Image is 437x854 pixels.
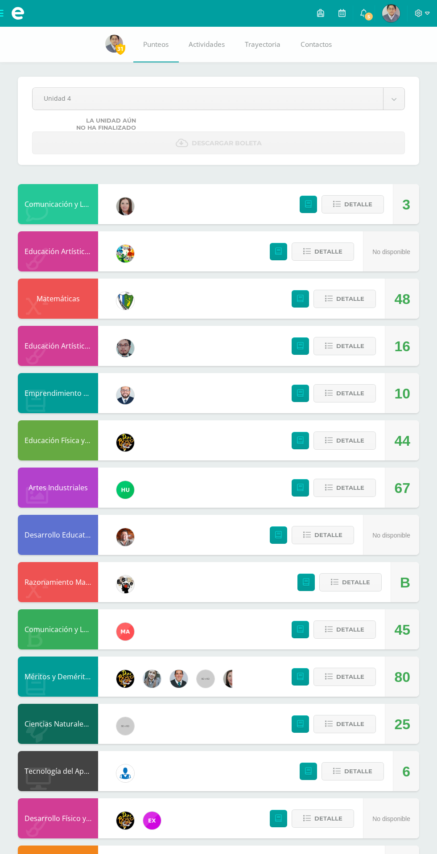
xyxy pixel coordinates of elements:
div: Educación Artística II, Artes Plásticas [18,326,98,366]
button: Detalle [313,715,376,733]
img: 8af0450cf43d44e38c4a1497329761f3.png [116,197,134,215]
div: 16 [394,326,410,366]
span: Detalle [344,196,372,213]
div: Educación Física y Natación [18,420,98,460]
div: Ciencias Naturales (Física Fundamental) [18,704,98,744]
img: 6ed6846fa57649245178fca9fc9a58dd.png [116,764,134,782]
button: Detalle [292,526,354,544]
div: 44 [394,421,410,461]
button: Detalle [313,668,376,686]
span: Detalle [336,716,364,732]
a: Actividades [179,27,235,62]
div: Desarrollo Físico y Artístico (Extracurricular) [18,798,98,838]
div: B [400,562,410,603]
button: Detalle [292,242,354,261]
span: 31 [115,43,125,54]
div: Tecnología del Aprendizaje y la Comunicación (TIC) [18,751,98,791]
span: Detalle [336,621,364,638]
span: Contactos [301,40,332,49]
img: 60x60 [116,717,134,735]
span: Detalle [314,243,342,260]
span: Trayectoria [245,40,280,49]
img: eaa624bfc361f5d4e8a554d75d1a3cf6.png [116,386,134,404]
span: Detalle [336,432,364,449]
div: Méritos y Deméritos 3ro. Básico "C" [18,657,98,697]
div: 6 [402,751,410,792]
a: Trayectoria [235,27,291,62]
span: Detalle [314,527,342,543]
span: Detalle [342,574,370,591]
button: Detalle [292,809,354,828]
div: Emprendimiento para la Productividad [18,373,98,413]
div: Desarrollo Educativo y Proyecto de Vida [18,515,98,555]
img: 60x60 [197,670,214,688]
span: Unidad 4 [44,88,372,109]
button: Detalle [313,384,376,402]
span: Detalle [314,810,342,827]
button: Detalle [313,337,376,355]
img: ce84f7dabd80ed5f5aa83b4480291ac6.png [143,812,161,829]
div: Educación Artística I, Música y Danza [18,231,98,271]
div: 67 [394,468,410,508]
img: 159e24a6ecedfdf8f489544946a573f0.png [116,245,134,263]
span: 5 [364,12,374,21]
span: No disponible [372,532,410,539]
img: 3b5b52e3287b320976ff291140038e40.png [382,4,400,22]
div: Matemáticas [18,279,98,319]
div: 80 [394,657,410,697]
div: 45 [394,610,410,650]
div: 10 [394,374,410,414]
span: Detalle [336,385,364,402]
div: Comunicación y Lenguaje, Idioma Español [18,609,98,649]
a: Unidad 4 [33,88,404,110]
button: Detalle [313,431,376,450]
span: Actividades [189,40,225,49]
div: Artes Industriales [18,468,98,508]
img: eda3c0d1caa5ac1a520cf0290d7c6ae4.png [116,434,134,452]
button: Detalle [313,620,376,639]
button: Detalle [313,479,376,497]
span: Detalle [336,338,364,354]
div: Comunicación y Lenguaje, Idioma Extranjero Inglés [18,184,98,224]
span: Detalle [336,669,364,685]
button: Detalle [313,290,376,308]
button: Detalle [322,762,384,780]
span: La unidad aún no ha finalizado [76,117,136,131]
img: 8af0450cf43d44e38c4a1497329761f3.png [223,670,241,688]
img: b81554a9a9a9cda8bc2b353d5f35faa4.png [116,528,134,546]
img: 2306758994b507d40baaa54be1d4aa7e.png [170,670,188,688]
div: 48 [394,279,410,319]
img: d7d6d148f6dec277cbaab50fee73caa7.png [116,292,134,310]
a: Contactos [291,27,342,62]
div: 3 [402,185,410,225]
button: Detalle [322,195,384,213]
span: No disponible [372,815,410,822]
span: Detalle [336,480,364,496]
img: 21dcd0747afb1b787494880446b9b401.png [116,812,134,829]
img: 5fac68162d5e1b6fbd390a6ac50e103d.png [116,339,134,357]
div: 25 [394,704,410,744]
div: Razonamiento Matemático [18,562,98,602]
span: Punteos [143,40,169,49]
span: Descargar boleta [192,132,262,154]
img: d172b984f1f79fc296de0e0b277dc562.png [116,575,134,593]
button: Detalle [319,573,382,591]
a: Punteos [133,27,179,62]
span: Detalle [336,291,364,307]
img: fd23069c3bd5c8dde97a66a86ce78287.png [116,481,134,499]
img: 3b5b52e3287b320976ff291140038e40.png [105,35,123,53]
span: Detalle [344,763,372,780]
span: No disponible [372,248,410,255]
img: 0fd6451cf16eae051bb176b5d8bc5f11.png [116,623,134,640]
img: cba4c69ace659ae4cf02a5761d9a2473.png [143,670,161,688]
img: eda3c0d1caa5ac1a520cf0290d7c6ae4.png [116,670,134,688]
